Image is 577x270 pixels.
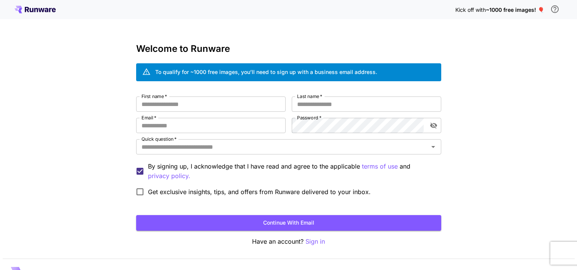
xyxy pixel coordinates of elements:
button: In order to qualify for free credit, you need to sign up with a business email address and click ... [547,2,563,17]
button: Open [428,141,439,152]
span: Kick off with [455,6,486,13]
label: Email [141,114,156,121]
button: Sign in [305,237,325,246]
label: Password [297,114,321,121]
button: By signing up, I acknowledge that I have read and agree to the applicable and privacy policy. [362,162,398,171]
button: By signing up, I acknowledge that I have read and agree to the applicable terms of use and [148,171,190,181]
button: Continue with email [136,215,441,231]
p: privacy policy. [148,171,190,181]
label: First name [141,93,167,100]
span: Get exclusive insights, tips, and offers from Runware delivered to your inbox. [148,187,371,196]
button: toggle password visibility [427,119,440,132]
p: By signing up, I acknowledge that I have read and agree to the applicable and [148,162,435,181]
div: To qualify for ~1000 free images, you’ll need to sign up with a business email address. [155,68,377,76]
span: ~1000 free images! 🎈 [486,6,544,13]
label: Quick question [141,136,177,142]
p: Have an account? [136,237,441,246]
h3: Welcome to Runware [136,43,441,54]
label: Last name [297,93,322,100]
p: terms of use [362,162,398,171]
